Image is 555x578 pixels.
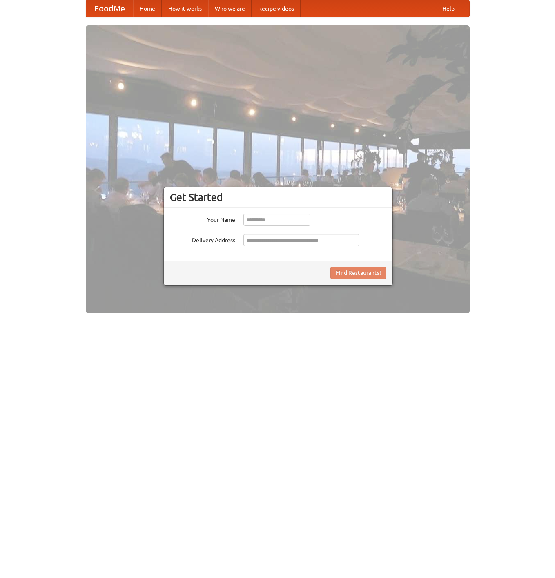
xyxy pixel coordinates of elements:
[330,267,386,279] button: Find Restaurants!
[133,0,162,17] a: Home
[208,0,252,17] a: Who we are
[162,0,208,17] a: How it works
[170,191,386,203] h3: Get Started
[436,0,461,17] a: Help
[86,0,133,17] a: FoodMe
[170,234,235,244] label: Delivery Address
[252,0,301,17] a: Recipe videos
[170,214,235,224] label: Your Name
